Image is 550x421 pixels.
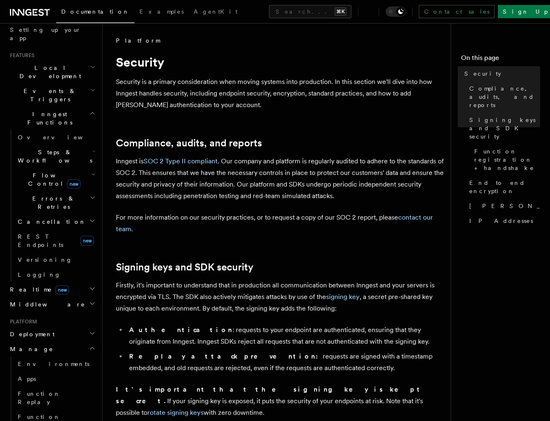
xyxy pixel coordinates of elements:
span: Platform [7,318,37,325]
a: Setting up your app [7,22,97,45]
span: Inngest Functions [7,110,89,127]
span: REST Endpoints [18,233,63,248]
a: Versioning [14,252,97,267]
button: Cancellation [14,214,97,229]
h1: Security [116,55,444,69]
a: AgentKit [189,2,243,22]
span: End to end encryption [469,179,540,195]
span: new [67,179,81,189]
span: Deployment [7,330,55,338]
button: Toggle dark mode [386,7,406,17]
span: Overview [18,134,103,141]
button: Errors & Retries [14,191,97,214]
a: REST Endpointsnew [14,229,97,252]
span: Flow Control [14,171,91,188]
span: Platform [116,36,160,45]
span: Manage [7,345,53,353]
a: Environments [14,356,97,371]
button: Deployment [7,327,97,342]
span: Security [464,69,501,78]
p: Firstly, it's important to understand that in production all communication between Inngest and yo... [116,280,444,314]
p: For more information on our security practices, or to request a copy of our SOC 2 report, please . [116,212,444,235]
p: Security is a primary consideration when moving systems into production. In this section we'll di... [116,76,444,111]
a: Signing keys and SDK security [466,112,540,144]
span: Apps [18,376,36,382]
a: signing key [326,293,360,301]
span: Features [7,52,34,59]
li: requests are signed with a timestamp embedded, and old requests are rejected, even if the request... [127,351,444,374]
strong: It's important that the signing key is kept secret. [116,385,423,405]
button: Events & Triggers [7,84,97,107]
p: If your signing key is exposed, it puts the security of your endpoints at risk. Note that it's po... [116,384,444,419]
button: Realtimenew [7,282,97,297]
a: Overview [14,130,97,145]
a: Compliance, audits, and reports [466,81,540,112]
li: : requests to your endpoint are authenticated, ensuring that they originate from Inngest. Inngest... [127,324,444,347]
button: Search...⌘K [269,5,351,18]
a: Apps [14,371,97,386]
button: Manage [7,342,97,356]
span: Examples [139,8,184,15]
button: Steps & Workflows [14,145,97,168]
kbd: ⌘K [335,7,346,16]
span: Errors & Retries [14,194,90,211]
span: Local Development [7,64,90,80]
button: Middleware [7,297,97,312]
span: AgentKit [194,8,238,15]
div: Inngest Functions [7,130,97,282]
a: Logging [14,267,97,282]
strong: Replay attack prevention: [129,352,323,360]
a: Function Replay [14,386,97,409]
span: Middleware [7,300,85,309]
span: Documentation [61,8,130,15]
a: SOC 2 Type II compliant [144,157,218,165]
a: IP Addresses [466,213,540,228]
button: Flow Controlnew [14,168,97,191]
a: Signing keys and SDK security [116,261,253,273]
a: Documentation [56,2,134,23]
a: Examples [134,2,189,22]
a: Function registration + handshake [471,144,540,175]
span: Signing keys and SDK security [469,116,540,141]
span: IP Addresses [469,217,533,225]
a: End to end encryption [466,175,540,199]
span: new [55,285,69,294]
strong: Authentication [129,326,233,334]
p: Inngest is . Our company and platform is regularly audited to adhere to the standards of SOC 2. T... [116,155,444,202]
span: Steps & Workflows [14,148,92,165]
span: new [80,236,94,246]
a: Compliance, audits, and reports [116,137,262,149]
span: Environments [18,361,89,367]
span: Compliance, audits, and reports [469,84,540,109]
span: Logging [18,271,61,278]
button: Local Development [7,60,97,84]
a: [PERSON_NAME] [466,199,540,213]
span: Cancellation [14,218,86,226]
h4: On this page [461,53,540,66]
a: Security [461,66,540,81]
a: rotate signing keys [147,409,204,416]
button: Inngest Functions [7,107,97,130]
span: Function registration + handshake [474,147,540,172]
span: Versioning [18,256,72,263]
a: Contact sales [419,5,495,18]
span: Events & Triggers [7,87,90,103]
span: Function Replay [18,390,60,405]
span: Setting up your app [10,26,81,41]
span: Realtime [7,285,69,294]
